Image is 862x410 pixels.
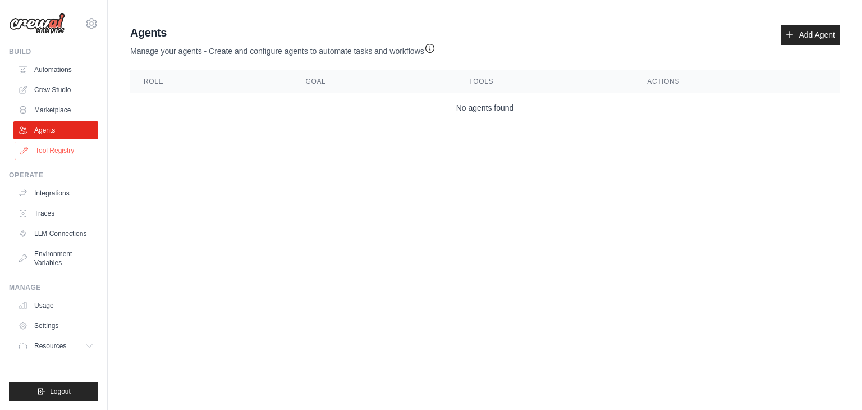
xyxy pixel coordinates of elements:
[13,121,98,139] a: Agents
[13,317,98,335] a: Settings
[13,184,98,202] a: Integrations
[13,204,98,222] a: Traces
[9,283,98,292] div: Manage
[292,70,456,93] th: Goal
[130,93,840,123] td: No agents found
[13,297,98,315] a: Usage
[9,13,65,34] img: Logo
[9,382,98,401] button: Logout
[50,387,71,396] span: Logout
[130,25,435,40] h2: Agents
[456,70,634,93] th: Tools
[9,47,98,56] div: Build
[13,225,98,243] a: LLM Connections
[13,81,98,99] a: Crew Studio
[13,61,98,79] a: Automations
[781,25,840,45] a: Add Agent
[634,70,840,93] th: Actions
[34,341,66,350] span: Resources
[130,40,435,57] p: Manage your agents - Create and configure agents to automate tasks and workflows
[15,142,99,160] a: Tool Registry
[9,171,98,180] div: Operate
[13,337,98,355] button: Resources
[13,101,98,119] a: Marketplace
[13,245,98,272] a: Environment Variables
[130,70,292,93] th: Role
